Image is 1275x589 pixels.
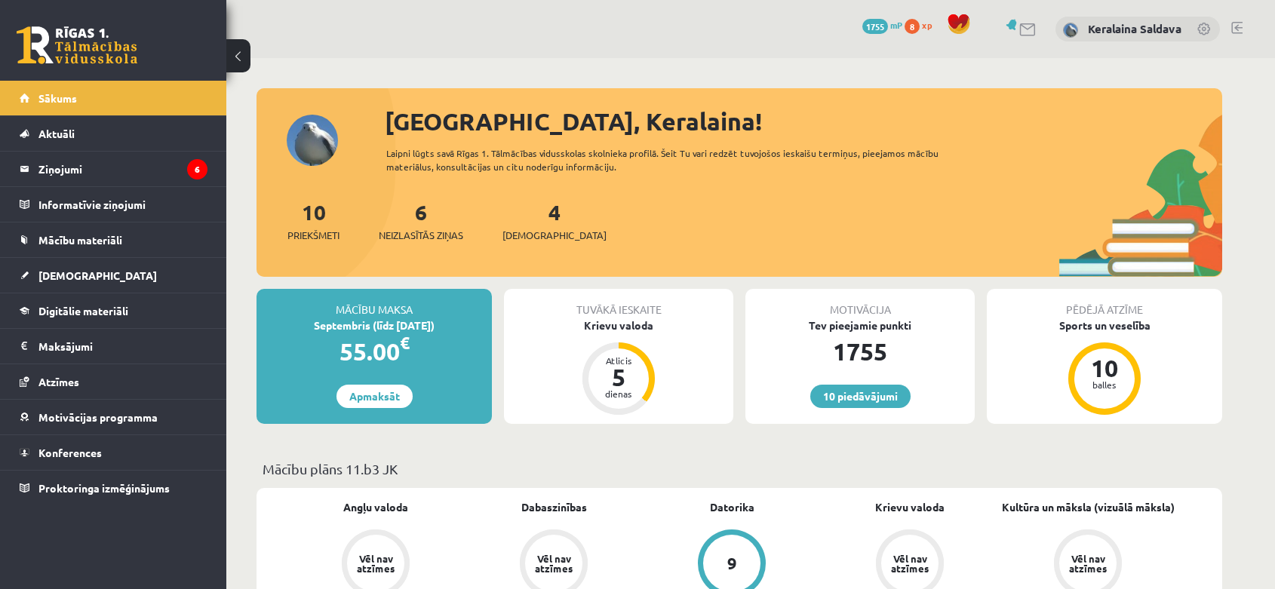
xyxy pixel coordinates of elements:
div: Tev pieejamie punkti [745,318,975,333]
span: [DEMOGRAPHIC_DATA] [502,228,607,243]
p: Mācību plāns 11.b3 JK [263,459,1216,479]
a: Sākums [20,81,207,115]
a: Rīgas 1. Tālmācības vidusskola [17,26,137,64]
a: Krievu valoda [875,499,945,515]
div: Laipni lūgts savā Rīgas 1. Tālmācības vidusskolas skolnieka profilā. Šeit Tu vari redzēt tuvojošo... [386,146,966,173]
div: Krievu valoda [504,318,733,333]
a: Aktuāli [20,116,207,151]
div: Vēl nav atzīmes [889,554,931,573]
a: 6Neizlasītās ziņas [379,198,463,243]
div: Mācību maksa [257,289,492,318]
a: Digitālie materiāli [20,293,207,328]
span: Sākums [38,91,77,105]
a: Keralaina Saldava [1088,21,1181,36]
a: [DEMOGRAPHIC_DATA] [20,258,207,293]
a: 1755 mP [862,19,902,31]
div: dienas [596,389,641,398]
span: Motivācijas programma [38,410,158,424]
div: Septembris (līdz [DATE]) [257,318,492,333]
div: Tuvākā ieskaite [504,289,733,318]
a: Ziņojumi6 [20,152,207,186]
div: 10 [1082,356,1127,380]
a: Informatīvie ziņojumi [20,187,207,222]
legend: Ziņojumi [38,152,207,186]
a: Kultūra un māksla (vizuālā māksla) [1002,499,1175,515]
span: xp [922,19,932,31]
div: Motivācija [745,289,975,318]
i: 6 [187,159,207,179]
div: Vēl nav atzīmes [1067,554,1109,573]
a: 10 piedāvājumi [810,385,911,408]
a: Mācību materiāli [20,222,207,257]
a: Maksājumi [20,329,207,364]
div: 55.00 [257,333,492,370]
div: Vēl nav atzīmes [355,554,397,573]
div: Pēdējā atzīme [987,289,1222,318]
span: € [400,332,410,354]
a: 8 xp [905,19,939,31]
legend: Maksājumi [38,329,207,364]
span: [DEMOGRAPHIC_DATA] [38,268,157,282]
div: 5 [596,365,641,389]
a: Motivācijas programma [20,400,207,434]
div: 1755 [745,333,975,370]
div: Sports un veselība [987,318,1222,333]
span: 1755 [862,19,888,34]
span: mP [890,19,902,31]
span: Mācību materiāli [38,233,122,247]
a: 4[DEMOGRAPHIC_DATA] [502,198,607,243]
span: Atzīmes [38,375,79,388]
span: Priekšmeti [287,228,339,243]
div: [GEOGRAPHIC_DATA], Keralaina! [385,103,1222,140]
a: Krievu valoda Atlicis 5 dienas [504,318,733,417]
img: Keralaina Saldava [1063,23,1078,38]
a: 10Priekšmeti [287,198,339,243]
span: Neizlasītās ziņas [379,228,463,243]
a: Proktoringa izmēģinājums [20,471,207,505]
span: Proktoringa izmēģinājums [38,481,170,495]
legend: Informatīvie ziņojumi [38,187,207,222]
a: Konferences [20,435,207,470]
a: Datorika [710,499,754,515]
div: Vēl nav atzīmes [533,554,575,573]
span: 8 [905,19,920,34]
div: Atlicis [596,356,641,365]
div: 9 [727,555,737,572]
a: Apmaksāt [336,385,413,408]
a: Angļu valoda [343,499,408,515]
span: Konferences [38,446,102,459]
span: Aktuāli [38,127,75,140]
a: Sports un veselība 10 balles [987,318,1222,417]
span: Digitālie materiāli [38,304,128,318]
a: Atzīmes [20,364,207,399]
div: balles [1082,380,1127,389]
a: Dabaszinības [521,499,587,515]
